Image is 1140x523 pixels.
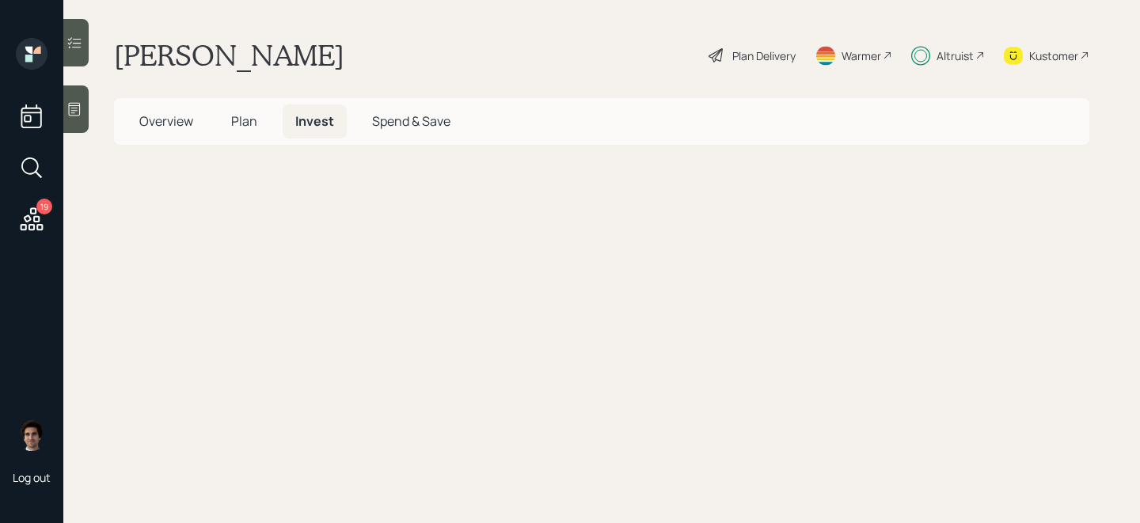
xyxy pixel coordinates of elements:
[295,112,334,130] span: Invest
[937,47,974,64] div: Altruist
[16,419,47,451] img: harrison-schaefer-headshot-2.png
[732,47,796,64] div: Plan Delivery
[36,199,52,214] div: 19
[231,112,257,130] span: Plan
[139,112,193,130] span: Overview
[1029,47,1078,64] div: Kustomer
[842,47,881,64] div: Warmer
[114,38,344,73] h1: [PERSON_NAME]
[13,470,51,485] div: Log out
[372,112,450,130] span: Spend & Save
